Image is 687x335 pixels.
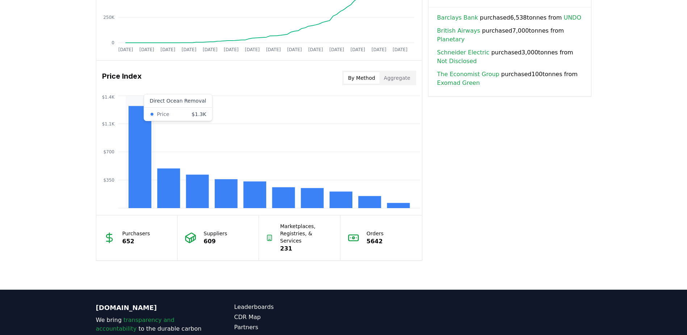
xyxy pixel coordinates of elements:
a: The Economist Group [437,70,499,79]
p: 652 [122,237,150,246]
tspan: [DATE] [372,47,386,52]
tspan: [DATE] [139,47,154,52]
tspan: [DATE] [202,47,217,52]
tspan: [DATE] [393,47,407,52]
tspan: $1.4K [102,95,115,100]
a: Exomad Green [437,79,480,87]
tspan: [DATE] [118,47,133,52]
a: Leaderboards [234,303,344,311]
a: Not Disclosed [437,57,477,66]
tspan: [DATE] [181,47,196,52]
tspan: 250K [103,15,115,20]
tspan: [DATE] [160,47,175,52]
tspan: [DATE] [266,47,281,52]
a: Partners [234,323,344,332]
tspan: [DATE] [245,47,260,52]
a: UNDO [564,13,581,22]
button: Aggregate [380,72,415,84]
span: purchased 6,538 tonnes from [437,13,581,22]
a: Planetary [437,35,465,44]
tspan: $700 [103,149,114,154]
p: 609 [204,237,227,246]
span: purchased 100 tonnes from [437,70,582,87]
p: Suppliers [204,230,227,237]
h3: Price Index [102,71,142,85]
span: purchased 3,000 tonnes from [437,48,582,66]
p: 5642 [366,237,384,246]
a: Barclays Bank [437,13,478,22]
tspan: [DATE] [350,47,365,52]
tspan: [DATE] [224,47,239,52]
p: 231 [280,244,333,253]
p: Marketplaces, Registries, & Services [280,223,333,244]
tspan: 0 [112,40,114,45]
a: British Airways [437,26,480,35]
tspan: [DATE] [287,47,302,52]
span: purchased 7,000 tonnes from [437,26,582,44]
tspan: $1.1K [102,121,115,127]
p: Purchasers [122,230,150,237]
a: CDR Map [234,313,344,322]
tspan: [DATE] [308,47,323,52]
span: transparency and accountability [96,317,175,332]
a: Schneider Electric [437,48,489,57]
button: By Method [344,72,380,84]
p: [DOMAIN_NAME] [96,303,205,313]
tspan: [DATE] [329,47,344,52]
p: Orders [366,230,384,237]
tspan: $350 [103,178,114,183]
